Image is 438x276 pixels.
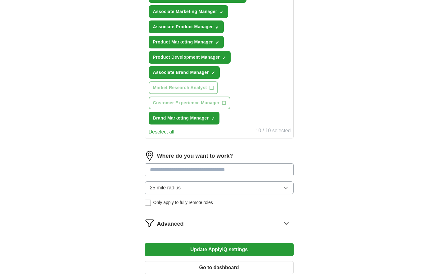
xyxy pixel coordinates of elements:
span: Only apply to fully remote roles [153,199,213,206]
span: Associate Brand Manager [153,69,209,76]
input: Only apply to fully remote roles [145,200,151,206]
button: Associate Brand Manager✓ [149,66,220,79]
label: Where do you want to work? [157,152,233,160]
span: 25 mile radius [150,184,181,192]
span: Brand Marketing Manager [153,115,209,121]
button: Deselect all [149,128,174,136]
span: ✓ [211,70,215,75]
span: Product Development Manager [153,54,220,61]
button: Customer Experience Manager [149,97,231,109]
button: 25 mile radius [145,181,294,194]
span: Product Marketing Manager [153,39,213,45]
button: Product Development Manager✓ [149,51,231,64]
div: 10 / 10 selected [256,127,291,136]
button: Product Marketing Manager✓ [149,36,224,48]
span: ✓ [220,10,224,15]
span: Market Research Analyst [153,84,207,91]
button: Go to dashboard [145,261,294,274]
img: location.png [145,151,155,161]
span: Associate Product Manager [153,24,213,30]
button: Associate Product Manager✓ [149,20,224,33]
button: Update ApplyIQ settings [145,243,294,256]
button: Market Research Analyst [149,81,218,94]
span: ✓ [215,40,219,45]
img: filter [145,218,155,228]
span: Associate Marketing Manager [153,8,217,15]
span: ✓ [211,116,215,121]
span: ✓ [215,25,219,30]
button: Associate Marketing Manager✓ [149,5,228,18]
button: Brand Marketing Manager✓ [149,112,220,124]
span: Customer Experience Manager [153,100,220,106]
span: Advanced [157,220,184,228]
span: ✓ [222,55,226,60]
